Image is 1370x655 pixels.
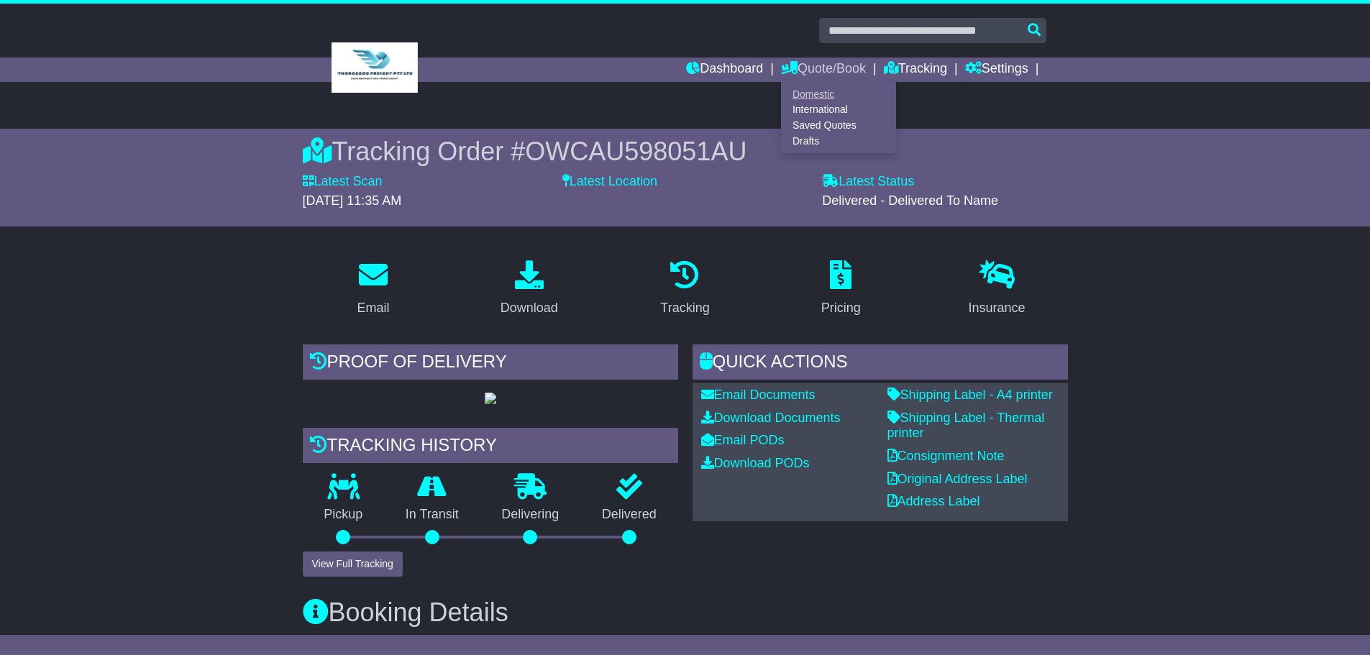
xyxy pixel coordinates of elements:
[701,411,841,425] a: Download Documents
[384,507,480,523] p: In Transit
[485,393,496,404] img: GetPodImage
[303,136,1068,167] div: Tracking Order #
[887,472,1028,486] a: Original Address Label
[660,298,709,318] div: Tracking
[822,174,914,190] label: Latest Status
[303,344,678,383] div: Proof of Delivery
[651,255,718,323] a: Tracking
[562,174,657,190] label: Latest Location
[887,494,980,508] a: Address Label
[812,255,870,323] a: Pricing
[357,298,389,318] div: Email
[303,428,678,467] div: Tracking history
[821,298,861,318] div: Pricing
[693,344,1068,383] div: Quick Actions
[887,388,1053,402] a: Shipping Label - A4 printer
[701,456,810,470] a: Download PODs
[887,411,1045,441] a: Shipping Label - Thermal printer
[303,507,385,523] p: Pickup
[686,58,763,82] a: Dashboard
[959,255,1035,323] a: Insurance
[303,598,1068,627] h3: Booking Details
[782,86,895,102] a: Domestic
[887,449,1005,463] a: Consignment Note
[781,82,896,153] div: Quote/Book
[347,255,398,323] a: Email
[303,551,403,577] button: View Full Tracking
[965,58,1028,82] a: Settings
[822,193,998,208] span: Delivered - Delivered To Name
[491,255,567,323] a: Download
[480,507,581,523] p: Delivering
[701,433,785,447] a: Email PODs
[782,102,895,118] a: International
[782,133,895,149] a: Drafts
[782,118,895,134] a: Saved Quotes
[525,137,746,166] span: OWCAU598051AU
[303,174,383,190] label: Latest Scan
[580,507,678,523] p: Delivered
[303,193,402,208] span: [DATE] 11:35 AM
[501,298,558,318] div: Download
[781,58,866,82] a: Quote/Book
[701,388,816,402] a: Email Documents
[969,298,1026,318] div: Insurance
[884,58,947,82] a: Tracking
